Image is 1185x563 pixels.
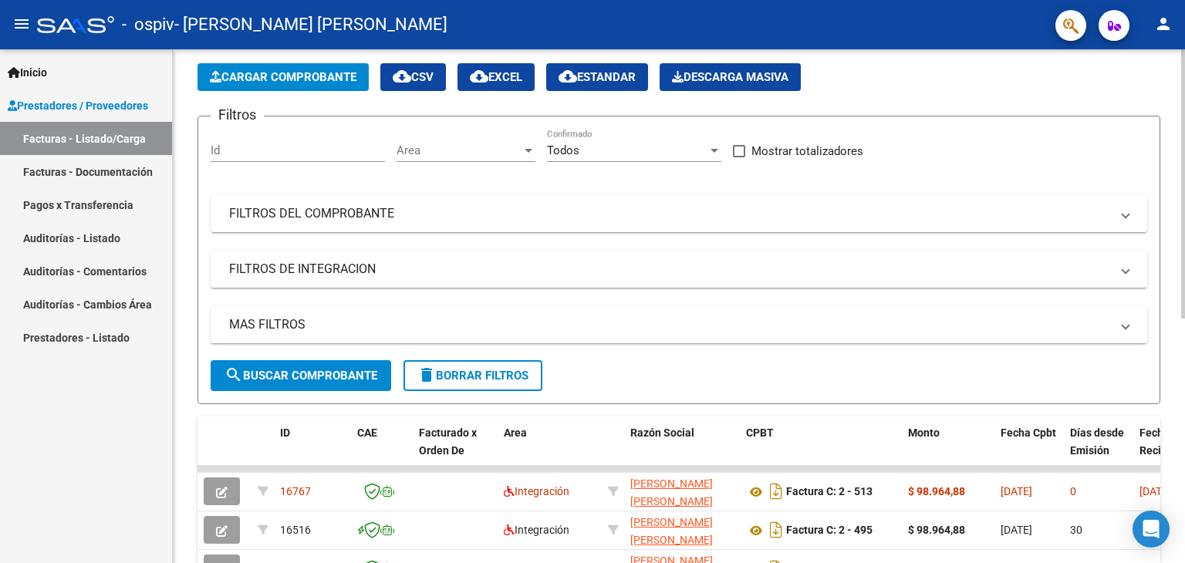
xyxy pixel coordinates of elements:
[225,369,377,383] span: Buscar Comprobante
[1133,511,1170,548] div: Open Intercom Messenger
[197,63,369,91] button: Cargar Comprobante
[210,70,356,84] span: Cargar Comprobante
[908,426,940,439] span: Monto
[1154,15,1173,33] mat-icon: person
[417,366,436,384] mat-icon: delete
[559,67,577,86] mat-icon: cloud_download
[393,67,411,86] mat-icon: cloud_download
[229,316,1110,333] mat-panel-title: MAS FILTROS
[280,426,290,439] span: ID
[457,63,535,91] button: EXCEL
[1070,524,1082,536] span: 30
[417,369,528,383] span: Borrar Filtros
[122,8,174,42] span: - ospiv
[280,524,311,536] span: 16516
[546,63,648,91] button: Estandar
[504,426,527,439] span: Area
[470,67,488,86] mat-icon: cloud_download
[630,514,734,546] div: 23379853714
[672,70,788,84] span: Descarga Masiva
[559,70,636,84] span: Estandar
[1064,416,1133,484] datatable-header-cell: Días desde Emisión
[786,486,873,498] strong: Factura C: 2 - 513
[8,97,148,114] span: Prestadores / Proveedores
[211,195,1147,232] mat-expansion-panel-header: FILTROS DEL COMPROBANTE
[547,143,579,157] span: Todos
[498,416,602,484] datatable-header-cell: Area
[211,251,1147,288] mat-expansion-panel-header: FILTROS DE INTEGRACION
[902,416,994,484] datatable-header-cell: Monto
[1070,426,1124,457] span: Días desde Emisión
[630,477,713,507] span: [PERSON_NAME] [PERSON_NAME]
[8,64,47,81] span: Inicio
[630,516,713,546] span: [PERSON_NAME] [PERSON_NAME]
[1001,426,1056,439] span: Fecha Cpbt
[280,485,311,497] span: 16767
[174,8,447,42] span: - [PERSON_NAME] [PERSON_NAME]
[908,485,965,497] strong: $ 98.964,88
[740,416,902,484] datatable-header-cell: CPBT
[504,524,569,536] span: Integración
[393,70,434,84] span: CSV
[1139,426,1183,457] span: Fecha Recibido
[630,475,734,507] div: 23379853714
[630,426,694,439] span: Razón Social
[1139,485,1171,497] span: [DATE]
[211,360,391,391] button: Buscar Comprobante
[403,360,542,391] button: Borrar Filtros
[504,485,569,497] span: Integración
[751,142,863,160] span: Mostrar totalizadores
[470,70,522,84] span: EXCEL
[12,15,31,33] mat-icon: menu
[380,63,446,91] button: CSV
[660,63,801,91] app-download-masive: Descarga masiva de comprobantes (adjuntos)
[357,426,377,439] span: CAE
[211,306,1147,343] mat-expansion-panel-header: MAS FILTROS
[624,416,740,484] datatable-header-cell: Razón Social
[786,524,873,537] strong: Factura C: 2 - 495
[1001,524,1032,536] span: [DATE]
[1001,485,1032,497] span: [DATE]
[229,205,1110,222] mat-panel-title: FILTROS DEL COMPROBANTE
[419,426,477,457] span: Facturado x Orden De
[766,479,786,504] i: Descargar documento
[225,366,243,384] mat-icon: search
[274,416,351,484] datatable-header-cell: ID
[229,261,1110,278] mat-panel-title: FILTROS DE INTEGRACION
[660,63,801,91] button: Descarga Masiva
[413,416,498,484] datatable-header-cell: Facturado x Orden De
[1070,485,1076,497] span: 0
[397,143,522,157] span: Area
[994,416,1064,484] datatable-header-cell: Fecha Cpbt
[746,426,774,439] span: CPBT
[766,517,786,542] i: Descargar documento
[351,416,413,484] datatable-header-cell: CAE
[908,524,965,536] strong: $ 98.964,88
[211,104,264,126] h3: Filtros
